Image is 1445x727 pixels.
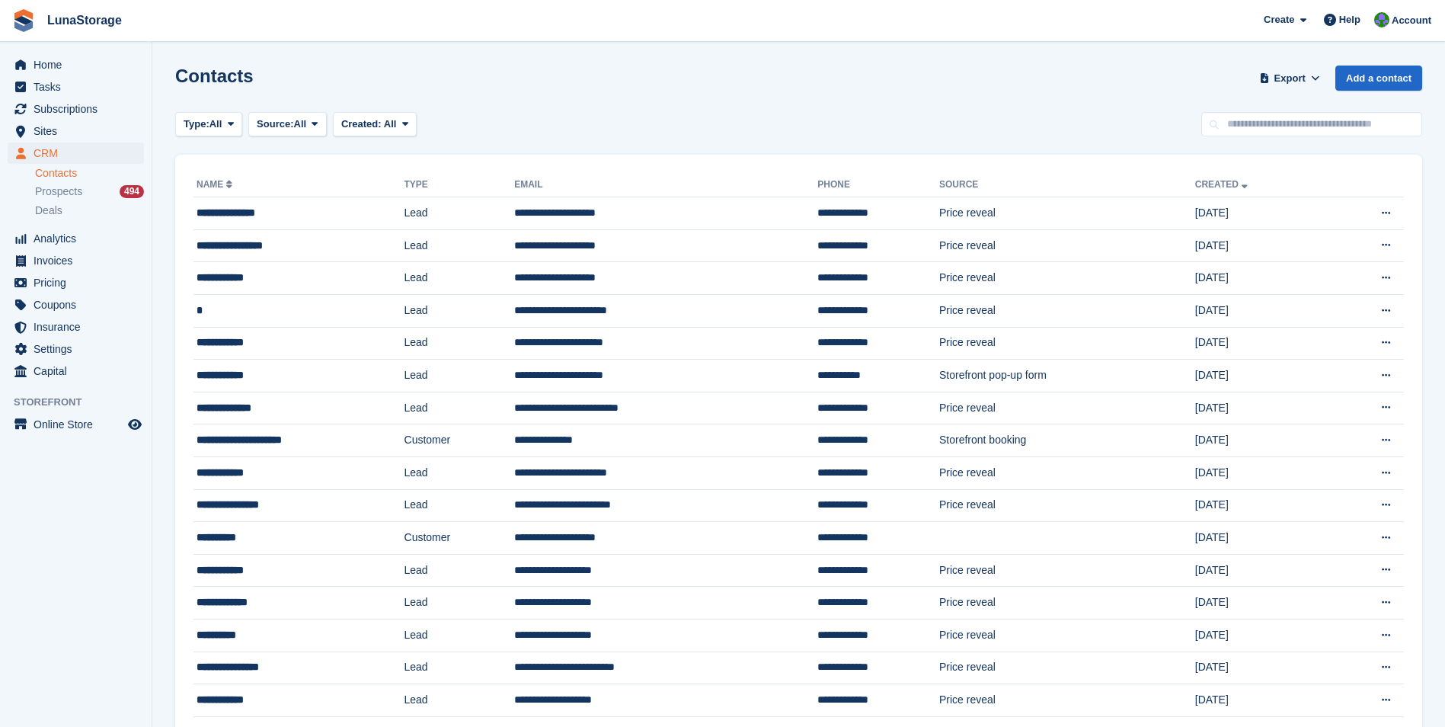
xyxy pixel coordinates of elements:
span: Analytics [34,228,125,249]
th: Email [514,173,817,197]
span: Export [1274,71,1306,86]
td: [DATE] [1195,619,1328,652]
td: Price reveal [939,456,1195,489]
span: Insurance [34,316,125,338]
span: All [209,117,222,132]
a: Add a contact [1335,66,1422,91]
button: Created: All [333,112,417,137]
td: Lead [404,456,515,489]
td: Price reveal [939,554,1195,587]
span: Subscriptions [34,98,125,120]
td: [DATE] [1195,392,1328,424]
span: Settings [34,338,125,360]
td: Price reveal [939,619,1195,652]
a: LunaStorage [41,8,128,33]
span: Sites [34,120,125,142]
a: Contacts [35,166,144,181]
td: [DATE] [1195,456,1328,489]
td: [DATE] [1195,684,1328,717]
a: menu [8,98,144,120]
a: menu [8,143,144,164]
td: Lead [404,554,515,587]
a: Name [197,179,235,190]
td: Lead [404,684,515,717]
td: Lead [404,587,515,620]
td: Lead [404,197,515,230]
button: Export [1256,66,1323,91]
th: Type [404,173,515,197]
td: [DATE] [1195,554,1328,587]
span: Account [1392,13,1431,28]
td: Lead [404,294,515,327]
span: Source: [257,117,293,132]
a: Deals [35,203,144,219]
span: Create [1264,12,1294,27]
td: [DATE] [1195,197,1328,230]
td: [DATE] [1195,652,1328,684]
span: Capital [34,360,125,382]
td: [DATE] [1195,424,1328,457]
span: Help [1339,12,1360,27]
td: Price reveal [939,652,1195,684]
td: Lead [404,262,515,295]
td: Price reveal [939,587,1195,620]
td: Storefront pop-up form [939,360,1195,392]
button: Source: All [248,112,327,137]
td: [DATE] [1195,262,1328,295]
th: Source [939,173,1195,197]
span: Prospects [35,184,82,199]
td: [DATE] [1195,489,1328,522]
td: Price reveal [939,229,1195,262]
td: Lead [404,652,515,684]
a: Created [1195,179,1251,190]
td: Lead [404,489,515,522]
a: menu [8,228,144,249]
a: menu [8,76,144,98]
td: [DATE] [1195,522,1328,555]
div: 494 [120,185,144,198]
span: Online Store [34,414,125,435]
td: [DATE] [1195,294,1328,327]
td: Customer [404,424,515,457]
span: Home [34,54,125,75]
img: stora-icon-8386f47178a22dfd0bd8f6a31ec36ba5ce8667c1dd55bd0f319d3a0aa187defe.svg [12,9,35,32]
span: Invoices [34,250,125,271]
th: Phone [817,173,939,197]
td: [DATE] [1195,327,1328,360]
td: [DATE] [1195,587,1328,620]
a: menu [8,414,144,435]
a: menu [8,54,144,75]
button: Type: All [175,112,242,137]
a: Prospects 494 [35,184,144,200]
h1: Contacts [175,66,254,86]
td: Price reveal [939,327,1195,360]
td: Storefront booking [939,424,1195,457]
a: menu [8,120,144,142]
td: Price reveal [939,197,1195,230]
td: Price reveal [939,262,1195,295]
td: Price reveal [939,294,1195,327]
td: Price reveal [939,392,1195,424]
td: [DATE] [1195,360,1328,392]
span: Deals [35,203,62,218]
span: All [294,117,307,132]
td: Lead [404,229,515,262]
td: Lead [404,619,515,652]
span: Type: [184,117,209,132]
img: Cathal Vaughan [1374,12,1389,27]
a: menu [8,250,144,271]
span: Pricing [34,272,125,293]
span: CRM [34,143,125,164]
a: menu [8,272,144,293]
span: Coupons [34,294,125,315]
td: Lead [404,360,515,392]
span: Storefront [14,395,152,410]
a: Preview store [126,415,144,434]
span: Tasks [34,76,125,98]
td: Customer [404,522,515,555]
a: menu [8,294,144,315]
td: Lead [404,327,515,360]
td: Price reveal [939,489,1195,522]
td: Lead [404,392,515,424]
td: [DATE] [1195,229,1328,262]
